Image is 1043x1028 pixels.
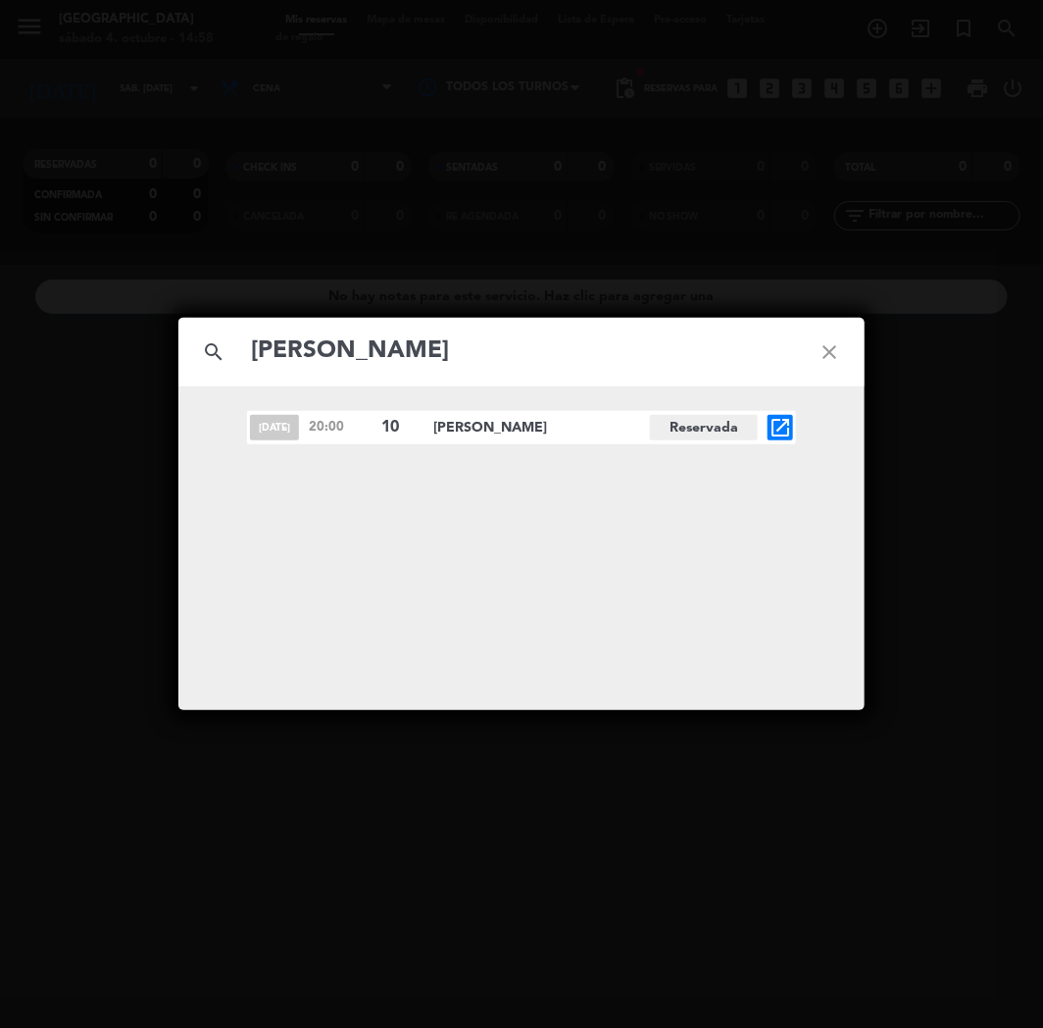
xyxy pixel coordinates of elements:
[650,415,758,440] span: Reservada
[178,317,249,387] i: search
[250,415,299,440] span: [DATE]
[249,332,794,372] input: Buscar reservas
[433,417,650,439] span: [PERSON_NAME]
[794,317,865,387] i: close
[381,415,417,440] span: 10
[309,417,372,437] span: 20:00
[769,416,792,439] i: open_in_new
